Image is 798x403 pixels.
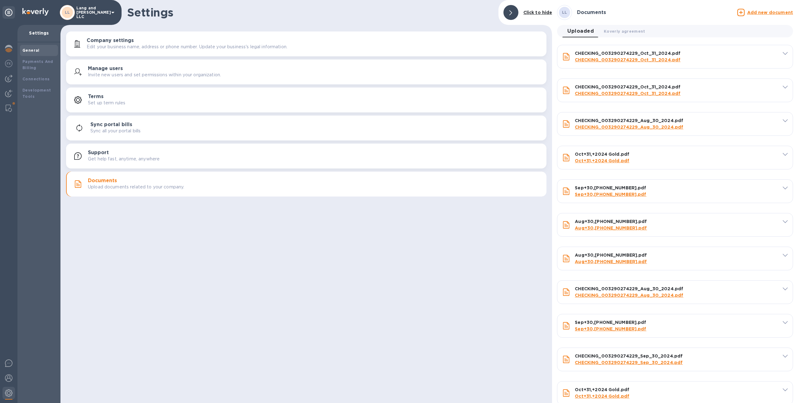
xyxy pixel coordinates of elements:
b: Sep+30,[PHONE_NUMBER].pdf [575,320,646,325]
button: Company settingsEdit your business name, address or phone number. Update your business's legal in... [66,31,546,56]
a: Aug+30,[PHONE_NUMBER].pdf [575,225,647,230]
a: Sep+30,[PHONE_NUMBER].pdf [575,326,646,331]
p: Lang and [PERSON_NAME] LLC [76,6,108,19]
a: CHECKING_003290274229_Sep_30_2024.pdf [575,360,683,365]
span: Uploaded [567,27,594,36]
h3: Sync portal bills [90,122,132,128]
a: CHECKING_003290274229_Aug_30_2024.pdf [575,293,683,298]
p: Upload documents related to your company. [88,184,184,190]
b: CHECKING_003290274229_Sep_30_2024.pdf [575,353,683,358]
p: Set up term rules [88,100,125,106]
b: Click to hide [523,10,552,15]
b: Connections [22,77,50,81]
img: Foreign exchange [5,60,12,67]
h3: Documents [88,178,117,184]
button: TermsSet up term rules [66,88,546,112]
button: Manage usersInvite new users and set permissions within your organization. [66,59,546,84]
b: Oct+31,+2024 Gold.pdf [575,152,629,157]
p: Invite new users and set permissions within your organization. [88,72,221,78]
button: SupportGet help fast, anytime, anywhere [66,144,546,168]
b: Payments And Billing [22,59,53,70]
span: Koverly agreement [604,28,645,35]
a: Sep+30,[PHONE_NUMBER].pdf [575,192,646,197]
b: CHECKING_003290274229_Aug_30_2024.pdf [575,118,683,123]
a: CHECKING_003290274229_Oct_31_2024.pdf [575,91,680,96]
b: CHECKING_003290274229_Oct_31_2024.pdf [575,51,680,56]
a: Oct+31,+2024 Gold.pdf [575,394,629,399]
b: General [22,48,40,53]
b: Aug+30,[PHONE_NUMBER].pdf [575,253,647,258]
u: Add new document [747,10,793,15]
h3: Manage users [88,66,123,72]
button: DocumentsUpload documents related to your company. [66,172,546,197]
b: LL [562,10,567,15]
h3: Company settings [87,38,134,44]
b: CHECKING_003290274229_Oct_31_2024.pdf [575,84,680,89]
h1: Settings [127,6,493,19]
b: Oct+31,+2024 Gold.pdf [575,387,629,392]
button: Sync portal billsSync all your portal bills [66,116,546,140]
p: Get help fast, anytime, anywhere [88,156,160,162]
b: Aug+30,[PHONE_NUMBER].pdf [575,219,647,224]
p: Edit your business name, address or phone number. Update your business's legal information. [87,44,287,50]
h3: Terms [88,94,103,100]
a: Aug+30,[PHONE_NUMBER].pdf [575,259,647,264]
a: CHECKING_003290274229_Aug_30_2024.pdf [575,125,683,130]
div: Unpin categories [2,6,15,19]
b: CHECKING_003290274229_Aug_30_2024.pdf [575,286,683,291]
b: LL [65,10,70,15]
b: Development Tools [22,88,51,99]
p: Settings [22,30,55,36]
p: Sync all your portal bills [90,128,141,134]
a: CHECKING_003290274229_Oct_31_2024.pdf [575,57,680,62]
b: Sep+30,[PHONE_NUMBER].pdf [575,185,646,190]
a: Oct+31,+2024 Gold.pdf [575,158,629,163]
h3: Support [88,150,109,156]
img: Logo [22,8,49,16]
h3: Documents [577,10,606,16]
